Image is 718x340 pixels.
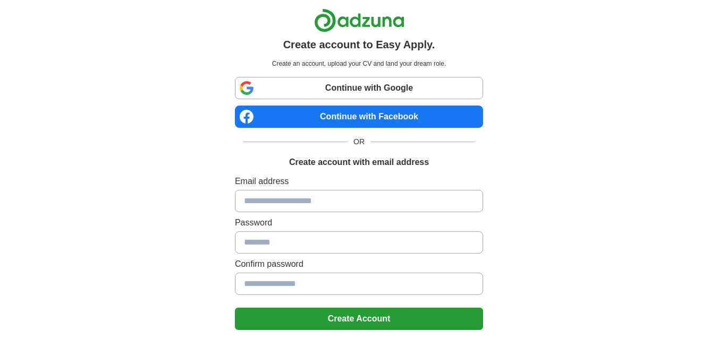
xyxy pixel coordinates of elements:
[347,136,371,147] span: OR
[314,8,404,32] img: Adzuna logo
[237,59,481,68] p: Create an account, upload your CV and land your dream role.
[283,37,435,53] h1: Create account to Easy Apply.
[235,106,483,128] a: Continue with Facebook
[235,216,483,229] label: Password
[289,156,429,169] h1: Create account with email address
[235,175,483,188] label: Email address
[235,308,483,330] button: Create Account
[235,77,483,99] a: Continue with Google
[235,258,483,271] label: Confirm password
